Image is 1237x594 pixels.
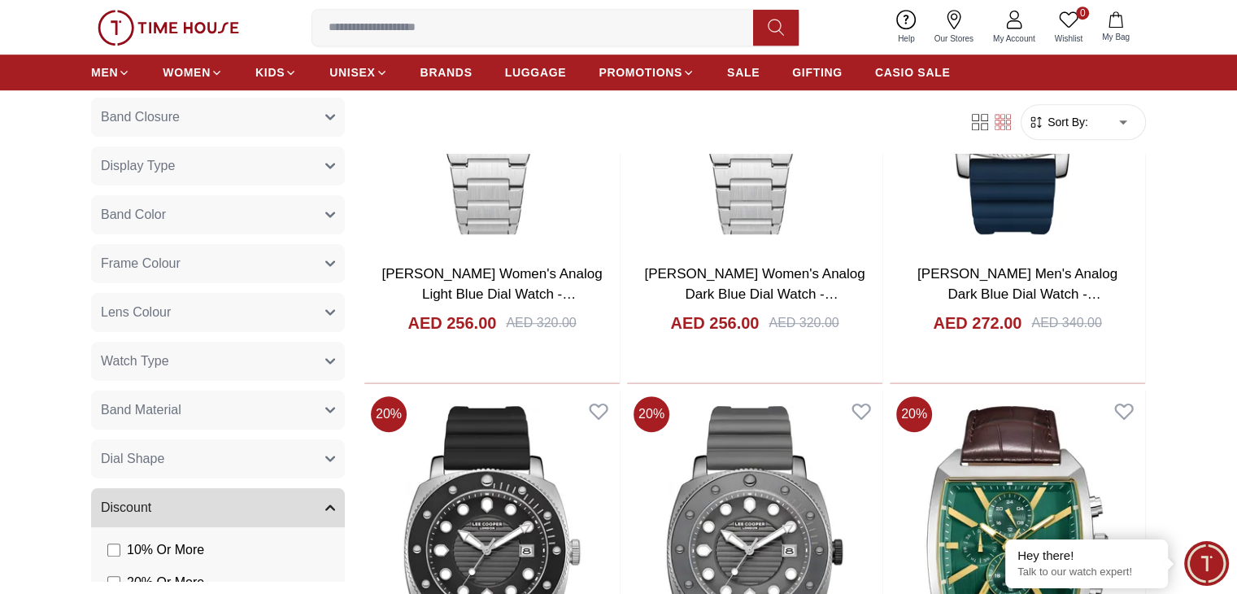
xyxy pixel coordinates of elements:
[1184,541,1229,586] div: Chat Widget
[101,254,181,273] span: Frame Colour
[381,266,602,323] a: [PERSON_NAME] Women's Analog Light Blue Dial Watch - LC08195.300
[107,544,120,557] input: 10% Or More
[644,266,865,323] a: [PERSON_NAME] Women's Analog Dark Blue Dial Watch - LC08195.290
[1095,31,1136,43] span: My Bag
[101,303,171,322] span: Lens Colour
[875,58,951,87] a: CASIO SALE
[727,64,760,81] span: SALE
[163,58,223,87] a: WOMEN
[91,488,345,527] button: Discount
[875,64,951,81] span: CASIO SALE
[769,313,838,333] div: AED 320.00
[91,439,345,478] button: Dial Shape
[1092,8,1139,46] button: My Bag
[329,58,387,87] a: UNISEX
[127,573,204,592] span: 20 % Or More
[420,64,473,81] span: BRANDS
[925,7,983,48] a: Our Stores
[505,64,567,81] span: LUGGAGE
[933,312,1021,334] h4: AED 272.00
[1017,548,1156,564] div: Hey there!
[792,64,843,81] span: GIFTING
[407,312,496,334] h4: AED 256.00
[987,33,1042,45] span: My Account
[91,195,345,234] button: Band Color
[91,64,118,81] span: MEN
[891,33,921,45] span: Help
[1031,313,1101,333] div: AED 340.00
[91,342,345,381] button: Watch Type
[727,58,760,87] a: SALE
[101,352,169,371] span: Watch Type
[163,64,211,81] span: WOMEN
[255,58,297,87] a: KIDS
[101,400,181,420] span: Band Material
[91,293,345,332] button: Lens Colour
[420,58,473,87] a: BRANDS
[505,58,567,87] a: LUGGAGE
[670,312,759,334] h4: AED 256.00
[255,64,285,81] span: KIDS
[127,540,204,560] span: 10 % Or More
[917,266,1117,323] a: [PERSON_NAME] Men's Analog Dark Blue Dial Watch - LC08193.399
[91,146,345,186] button: Display Type
[91,391,345,430] button: Band Material
[928,33,980,45] span: Our Stores
[371,396,407,432] span: 20 %
[1048,33,1089,45] span: Wishlist
[1017,566,1156,579] p: Talk to our watch expert!
[1028,114,1088,130] button: Sort By:
[98,10,239,46] img: ...
[91,244,345,283] button: Frame Colour
[1045,7,1092,48] a: 0Wishlist
[506,313,576,333] div: AED 320.00
[101,156,175,176] span: Display Type
[599,64,682,81] span: PROMOTIONS
[101,205,166,225] span: Band Color
[101,107,180,127] span: Band Closure
[91,58,130,87] a: MEN
[329,64,375,81] span: UNISEX
[1044,114,1088,130] span: Sort By:
[91,98,345,137] button: Band Closure
[107,576,120,589] input: 20% Or More
[101,498,151,518] span: Discount
[896,396,932,432] span: 20 %
[599,58,695,87] a: PROMOTIONS
[888,7,925,48] a: Help
[792,58,843,87] a: GIFTING
[1076,7,1089,20] span: 0
[634,396,669,432] span: 20 %
[101,449,164,469] span: Dial Shape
